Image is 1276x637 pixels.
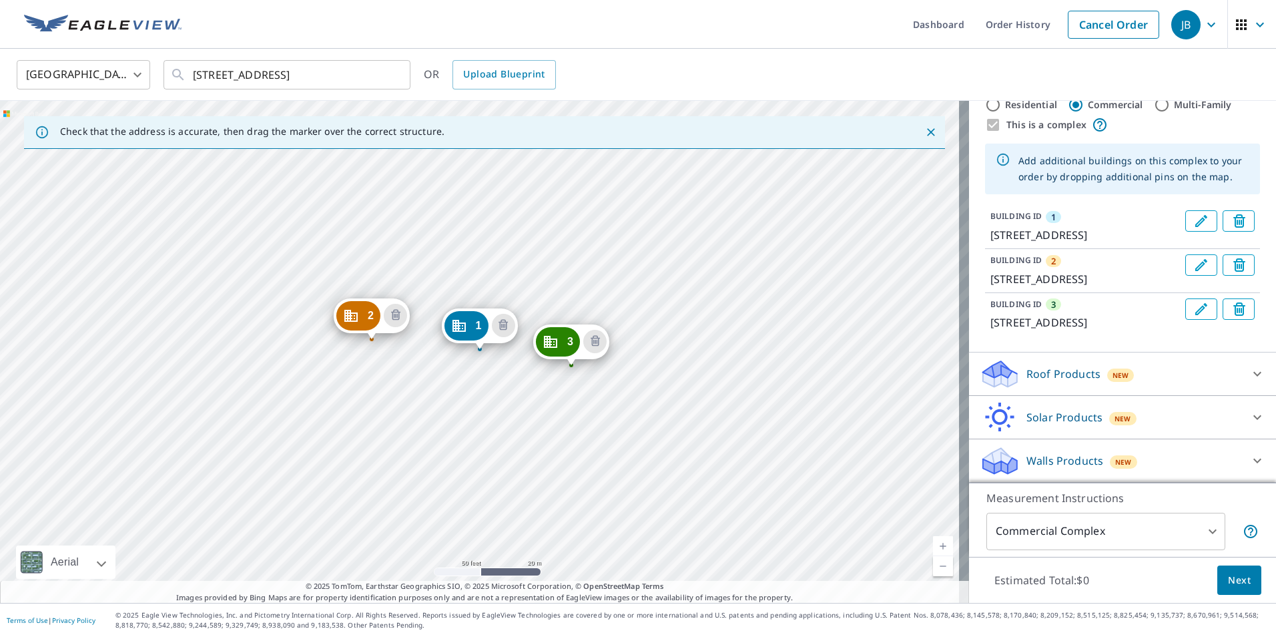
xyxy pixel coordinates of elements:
a: Current Level 19, Zoom In [933,536,953,556]
div: Dropped pin, building 1, Commercial property, 51 County Rd Oak Bluffs, MA 02557 [441,308,517,350]
button: Next [1217,566,1261,596]
div: JB [1171,10,1201,39]
span: 1 [1051,211,1056,223]
div: Dropped pin, building 2, Commercial property, 74 County Rd Oak Bluffs, MA 02557 [334,298,410,340]
span: 2 [1051,255,1056,267]
p: [STREET_ADDRESS] [990,271,1180,287]
a: Cancel Order [1068,11,1159,39]
button: Delete building 1 [1223,210,1255,232]
div: Solar ProductsNew [980,401,1265,433]
span: Next [1228,572,1251,589]
p: BUILDING ID [990,210,1042,222]
p: [STREET_ADDRESS] [990,314,1180,331]
div: Dropped pin, building 3, Commercial property, 70 Lake Ave Oak Bluffs, MA 02557 [533,325,609,366]
p: Solar Products [1026,409,1102,425]
span: New [1114,413,1131,424]
span: 3 [1051,298,1056,310]
a: Upload Blueprint [452,60,555,89]
button: Delete building 2 [384,304,407,327]
button: Edit building 2 [1185,254,1217,276]
input: Search by address or latitude-longitude [193,56,383,93]
p: | [7,616,95,624]
span: 1 [475,321,481,331]
p: Check that the address is accurate, then drag the marker over the correct structure. [60,126,444,138]
label: Multi-Family [1174,98,1232,112]
span: New [1115,457,1132,467]
button: Delete building 3 [1223,298,1255,320]
div: [GEOGRAPHIC_DATA] [17,56,150,93]
button: Close [922,124,940,141]
button: Delete building 1 [492,314,515,337]
label: This is a complex [1006,118,1086,132]
span: © 2025 TomTom, Earthstar Geographics SIO, © 2025 Microsoft Corporation, © [306,581,664,592]
button: Edit building 3 [1185,298,1217,320]
div: Roof ProductsNew [980,358,1265,390]
div: Add additional buildings on this complex to your order by dropping additional pins on the map. [1018,148,1249,190]
label: Commercial [1088,98,1143,112]
span: 3 [567,337,573,347]
p: © 2025 Eagle View Technologies, Inc. and Pictometry International Corp. All Rights Reserved. Repo... [115,610,1269,630]
a: OpenStreetMap [583,581,639,591]
p: Measurement Instructions [986,490,1259,506]
span: New [1112,370,1129,381]
a: Terms [642,581,664,591]
p: [STREET_ADDRESS] [990,227,1180,243]
button: Delete building 2 [1223,254,1255,276]
p: Walls Products [1026,453,1103,469]
a: Privacy Policy [52,616,95,625]
p: Roof Products [1026,366,1100,382]
p: Estimated Total: $0 [984,566,1100,595]
a: Terms of Use [7,616,48,625]
img: EV Logo [24,15,182,35]
div: Aerial [47,546,83,579]
div: Aerial [16,546,115,579]
span: 2 [368,310,374,321]
div: Walls ProductsNew [980,445,1265,477]
button: Delete building 3 [583,330,607,353]
p: BUILDING ID [990,254,1042,266]
a: Current Level 19, Zoom Out [933,556,953,576]
div: OR [424,60,556,89]
div: Commercial Complex [986,513,1225,550]
label: Residential [1005,98,1057,112]
p: BUILDING ID [990,298,1042,310]
span: Upload Blueprint [463,66,545,83]
button: Edit building 1 [1185,210,1217,232]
